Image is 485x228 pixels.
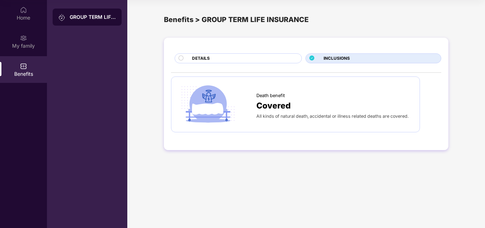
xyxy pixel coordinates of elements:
[256,99,291,112] span: Covered
[178,84,238,125] img: icon
[256,113,409,119] span: All kinds of natural death, accidental or illness related deaths are covered.
[58,14,65,21] img: svg+xml;base64,PHN2ZyB3aWR0aD0iMjAiIGhlaWdodD0iMjAiIHZpZXdCb3g9IjAgMCAyMCAyMCIgZmlsbD0ibm9uZSIgeG...
[324,55,350,62] span: INCLUSIONS
[20,6,27,14] img: svg+xml;base64,PHN2ZyBpZD0iSG9tZSIgeG1sbnM9Imh0dHA6Ly93d3cudzMub3JnLzIwMDAvc3ZnIiB3aWR0aD0iMjAiIG...
[256,92,285,99] span: Death benefit
[20,63,27,70] img: svg+xml;base64,PHN2ZyBpZD0iQmVuZWZpdHMiIHhtbG5zPSJodHRwOi8vd3d3LnczLm9yZy8yMDAwL3N2ZyIgd2lkdGg9Ij...
[20,35,27,42] img: svg+xml;base64,PHN2ZyB3aWR0aD0iMjAiIGhlaWdodD0iMjAiIHZpZXdCb3g9IjAgMCAyMCAyMCIgZmlsbD0ibm9uZSIgeG...
[164,14,448,25] div: Benefits > GROUP TERM LIFE INSURANCE
[192,55,210,62] span: DETAILS
[70,14,116,21] div: GROUP TERM LIFE INSURANCE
